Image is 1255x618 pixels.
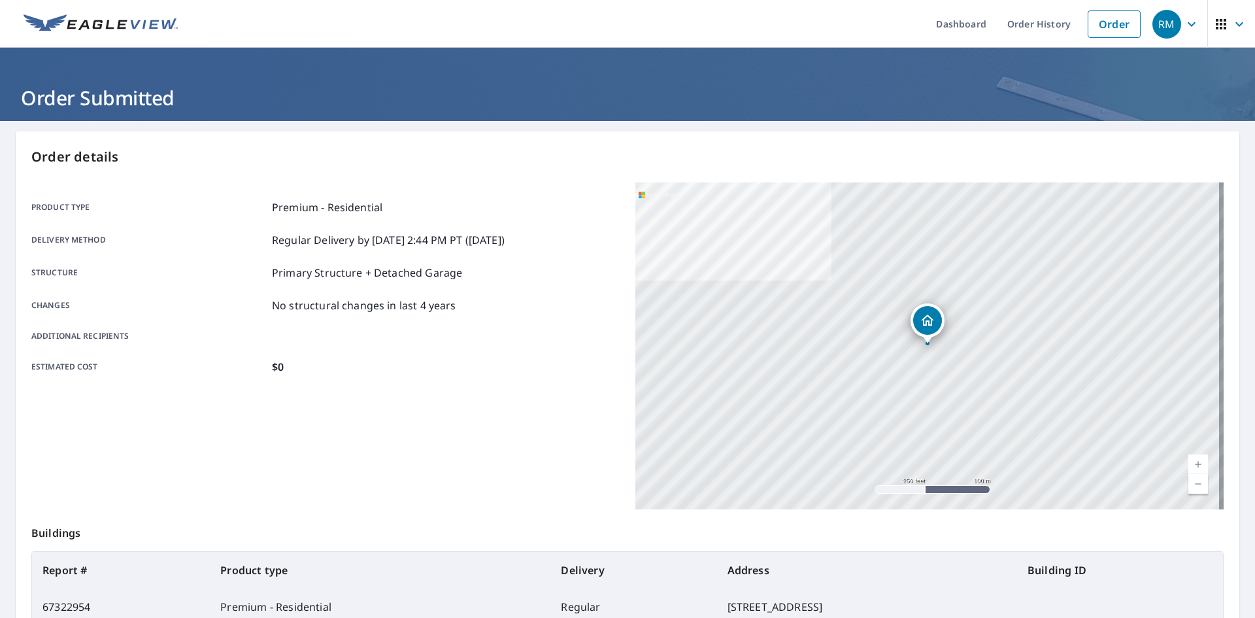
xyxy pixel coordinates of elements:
p: Structure [31,265,267,281]
th: Product type [210,552,550,589]
p: Delivery method [31,232,267,248]
th: Delivery [550,552,716,589]
p: No structural changes in last 4 years [272,298,456,313]
p: Product type [31,199,267,215]
th: Report # [32,552,210,589]
p: Additional recipients [31,330,267,342]
a: Order [1088,10,1141,38]
p: Premium - Residential [272,199,382,215]
div: Dropped pin, building 1, Residential property, 7142 Tanglewood Dr Frankston, TX 75763 [911,303,945,344]
p: Regular Delivery by [DATE] 2:44 PM PT ([DATE]) [272,232,505,248]
a: Current Level 17, Zoom In [1188,455,1208,474]
th: Address [717,552,1017,589]
p: $0 [272,359,284,375]
p: Buildings [31,509,1224,551]
p: Primary Structure + Detached Garage [272,265,462,281]
h1: Order Submitted [16,84,1239,111]
img: EV Logo [24,14,178,34]
div: RM [1152,10,1181,39]
a: Current Level 17, Zoom Out [1188,474,1208,494]
th: Building ID [1017,552,1223,589]
p: Order details [31,147,1224,167]
p: Changes [31,298,267,313]
p: Estimated cost [31,359,267,375]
